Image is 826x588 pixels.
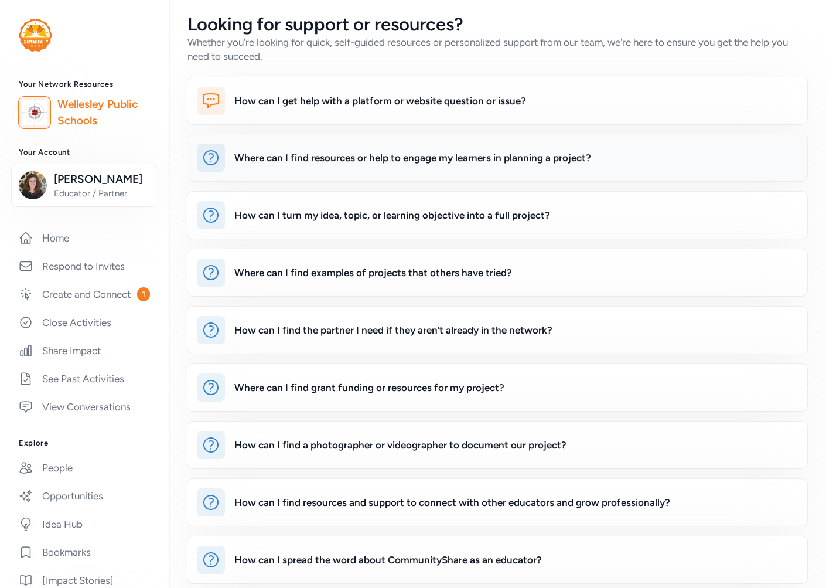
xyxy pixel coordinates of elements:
div: Whether you're looking for quick, self-guided resources or personalized support from our team, we... [187,35,807,63]
div: Where can I find grant funding or resources for my project? [234,380,504,395]
a: Close Activities [9,310,159,335]
a: People [9,455,159,481]
a: View Conversations [9,394,159,420]
a: Respond to Invites [9,253,159,279]
h3: Your Network Resources [19,80,150,89]
h2: Looking for support or resources? [187,14,807,35]
div: How can I find a photographer or videographer to document our project? [234,438,566,452]
div: How can I turn my idea, topic, or learning objective into a full project? [234,208,550,222]
div: How can I spread the word about CommunityShare as an educator? [234,553,542,567]
a: Share Impact [9,338,159,363]
div: Where can I find resources or help to engage my learners in planning a project? [234,151,591,165]
img: logo [19,19,52,52]
a: Home [9,225,159,251]
div: Where can I find examples of projects that others have tried? [234,266,512,280]
div: How can I find the partner I need if they aren’t already in the network? [234,323,552,337]
span: [PERSON_NAME] [54,171,149,188]
span: Educator / Partner [54,188,149,199]
span: 1 [137,287,150,301]
div: How can I get help with a platform or website question or issue? [234,94,526,108]
img: logo [22,100,47,125]
div: How can I find resources and support to connect with other educators and grow professionally? [234,495,670,509]
a: Wellesley Public Schools [57,96,150,129]
a: Opportunities [9,483,159,509]
a: Idea Hub [9,511,159,537]
h3: Your Account [19,148,150,157]
a: Create and Connect1 [9,281,159,307]
a: Bookmarks [9,539,159,565]
h3: Explore [19,439,150,448]
button: [PERSON_NAME]Educator / Partner [11,164,156,207]
a: See Past Activities [9,366,159,392]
